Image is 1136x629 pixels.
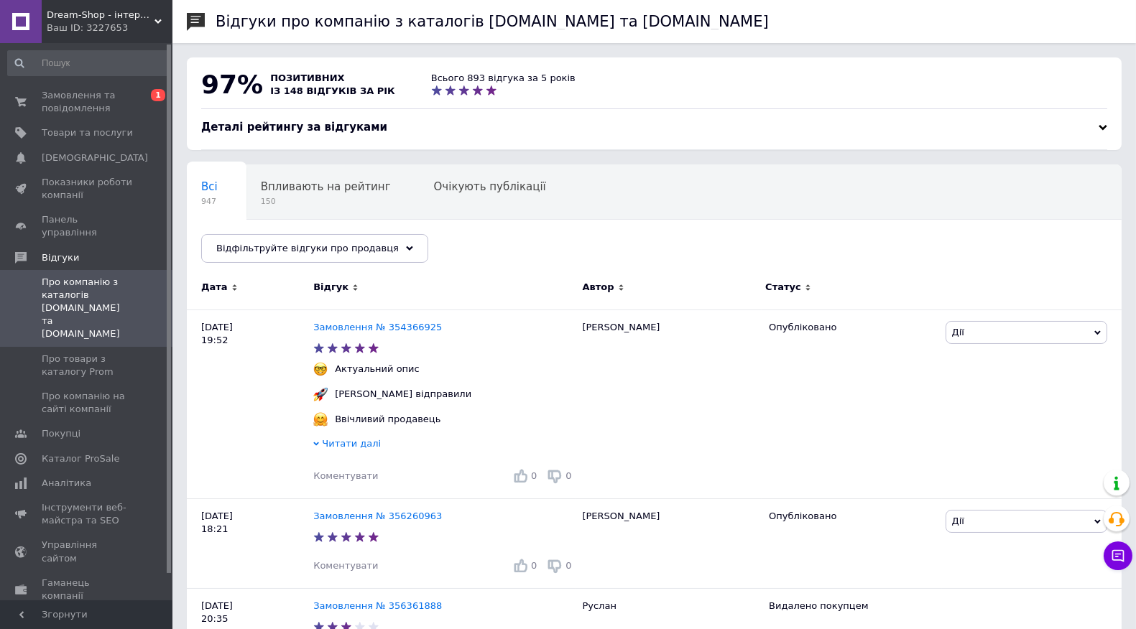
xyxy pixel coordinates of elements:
[313,559,378,572] div: Коментувати
[313,412,328,427] img: :hugging_face:
[7,50,170,76] input: Пошук
[313,470,378,483] div: Коментувати
[42,501,133,527] span: Інструменти веб-майстра та SEO
[42,427,80,440] span: Покупці
[42,213,133,239] span: Панель управління
[261,196,391,207] span: 150
[313,437,575,454] div: Читати далі
[201,180,218,193] span: Всі
[187,220,376,274] div: Опубліковані без коментаря
[952,327,964,337] span: Дії
[42,539,133,564] span: Управління сайтом
[42,126,133,139] span: Товари та послуги
[42,176,133,202] span: Показники роботи компанії
[42,353,133,378] span: Про товари з каталогу Prom
[187,499,313,589] div: [DATE] 18:21
[313,362,328,376] img: :nerd_face:
[42,390,133,416] span: Про компанію на сайті компанії
[42,276,133,341] span: Про компанію з каталогів [DOMAIN_NAME] та [DOMAIN_NAME]
[47,9,154,22] span: Dream-Shop - інтернет магазин (ФОП Ковтун А. С.)
[531,470,537,481] span: 0
[313,281,348,294] span: Відгук
[187,309,313,498] div: [DATE] 19:52
[576,309,762,498] div: [PERSON_NAME]
[313,600,442,611] a: Замовлення № 356361888
[769,510,934,523] div: Опубліковано
[576,499,762,589] div: [PERSON_NAME]
[42,251,79,264] span: Відгуки
[42,577,133,602] span: Гаманець компанії
[952,516,964,526] span: Дії
[47,22,172,34] div: Ваш ID: 3227653
[270,85,395,96] span: із 148 відгуків за рік
[201,196,218,207] span: 947
[565,470,571,481] span: 0
[201,235,347,248] span: Опубліковані без комен...
[313,560,378,571] span: Коментувати
[42,452,119,465] span: Каталог ProSale
[201,120,1107,135] div: Деталі рейтингу за відгуками
[270,73,345,83] span: позитивних
[42,89,133,115] span: Замовлення та повідомлення
[431,72,576,85] div: Всього 893 відгука за 5 років
[42,152,148,164] span: [DEMOGRAPHIC_DATA]
[151,89,165,101] span: 1
[331,363,423,376] div: Актуальний опис
[313,511,442,521] a: Замовлення № 356260963
[313,470,378,481] span: Коментувати
[331,388,475,401] div: [PERSON_NAME] відправили
[583,281,614,294] span: Автор
[313,387,328,401] img: :rocket:
[201,281,228,294] span: Дата
[201,121,387,134] span: Деталі рейтингу за відгуками
[769,321,934,334] div: Опубліковано
[42,477,91,490] span: Аналітика
[331,413,444,426] div: Ввічливий продавець
[201,70,263,99] span: 97%
[1104,541,1132,570] button: Чат з покупцем
[322,438,381,449] span: Читати далі
[434,180,546,193] span: Очікують публікації
[765,281,801,294] span: Статус
[261,180,391,193] span: Впливають на рейтинг
[769,600,934,612] div: Видалено покупцем
[565,560,571,571] span: 0
[216,13,769,30] h1: Відгуки про компанію з каталогів [DOMAIN_NAME] та [DOMAIN_NAME]
[313,322,442,332] a: Замовлення № 354366925
[216,243,399,253] span: Відфільтруйте відгуки про продавця
[531,560,537,571] span: 0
